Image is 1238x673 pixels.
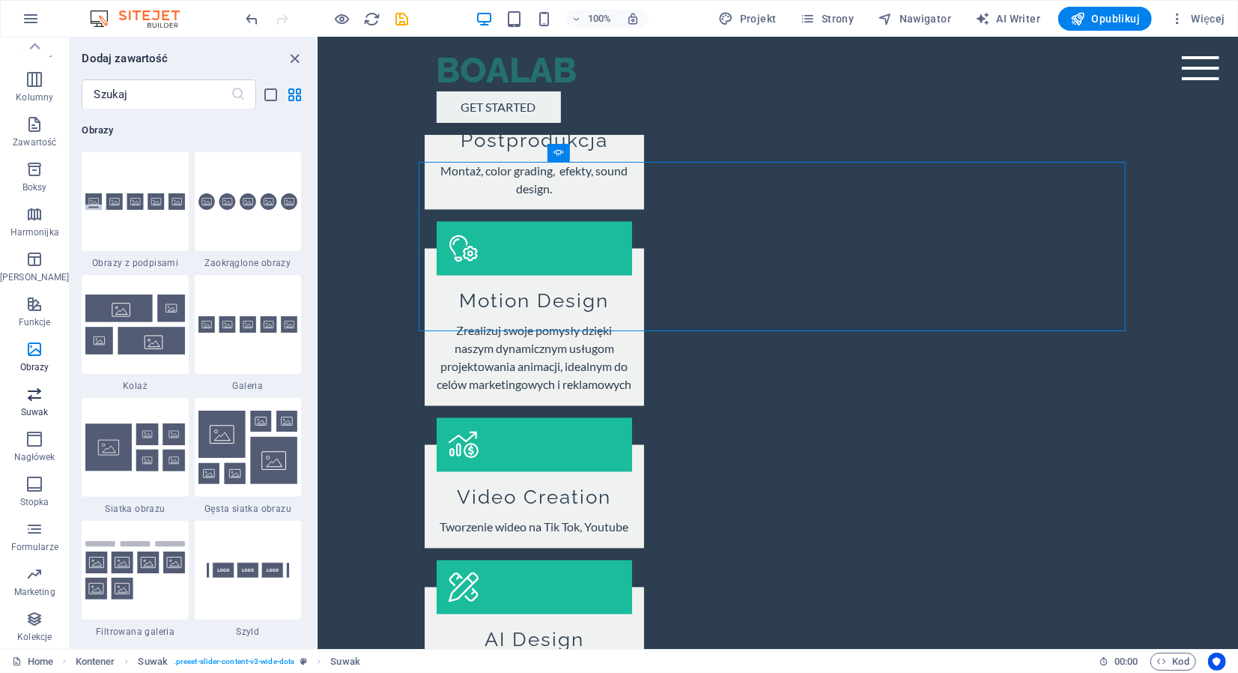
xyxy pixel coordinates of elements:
[19,316,51,328] p: Funkcje
[333,10,351,28] button: Kliknij tutaj, aby wyjść z trybu podglądu i kontynuować edycję
[1170,11,1225,26] span: Więcej
[82,398,188,515] div: Siatka obrazu
[878,11,951,26] span: Nawigator
[16,91,53,103] p: Kolumny
[286,85,304,103] button: grid-view
[195,521,301,638] div: Szyld
[85,193,184,210] img: images-with-captions.svg
[17,631,52,643] p: Kolekcje
[565,10,619,28] button: 100%
[195,398,301,515] div: Gęsta siatka obrazu
[198,193,297,210] img: images-circled.svg
[22,181,47,193] p: Boksy
[286,49,304,67] button: close panel
[1150,653,1196,671] button: Kod
[975,11,1040,26] span: AI Writer
[82,626,188,638] span: Filtrowana galeria
[712,7,782,31] div: Projekt (Ctrl+Alt+Y)
[195,380,301,392] span: Galeria
[21,406,49,418] p: Suwak
[10,226,59,238] p: Harmonijka
[195,257,301,269] span: Zaokrąglone obrazy
[13,136,56,148] p: Zawartość
[82,49,168,67] h6: Dodaj zawartość
[14,586,55,598] p: Marketing
[1070,11,1140,26] span: Opublikuj
[76,653,115,671] span: Kliknij, aby zaznaczyć. Kliknij dwukrotnie, aby edytować
[1164,7,1231,31] button: Więcej
[1157,653,1189,671] span: Kod
[82,503,188,515] span: Siatka obrazu
[138,653,167,671] span: Kliknij, aby zaznaczyć. Kliknij dwukrotnie, aby edytować
[243,10,261,28] button: undo
[1099,653,1138,671] h6: Czas sesji
[12,653,53,671] a: Kliknij, aby anulować zaznaczenie. Kliknij dwukrotnie, aby otworzyć Strony
[76,653,360,671] nav: breadcrumb
[1114,653,1138,671] span: 00 00
[588,10,612,28] h6: 100%
[82,79,230,109] input: Szukaj
[195,626,301,638] span: Szyld
[795,7,861,31] button: Strony
[82,121,301,139] h6: Obrazy
[627,12,640,25] i: Po zmianie rozmiaru automatycznie dostosowuje poziom powiększenia do wybranego urządzenia.
[262,85,280,103] button: list-view
[330,653,359,671] span: Kliknij, aby zaznaczyć. Kliknij dwukrotnie, aby edytować
[85,541,184,599] img: gallery-filterable.svg
[82,521,188,638] div: Filtrowana galeria
[393,10,411,28] button: save
[801,11,855,26] span: Strony
[20,496,49,508] p: Stopka
[14,451,55,463] p: Nagłówek
[195,275,301,392] div: Galeria
[85,295,184,354] img: collage.svg
[198,316,297,333] img: gallery.svg
[174,653,294,671] span: . preset-slider-content-v3-wide-dots
[363,10,381,28] button: reload
[20,361,49,373] p: Obrazy
[394,10,411,28] i: Zapisz (Ctrl+S)
[1125,656,1127,667] span: :
[82,380,188,392] span: Kolaż
[712,7,782,31] button: Projekt
[1208,653,1226,671] button: Usercentrics
[82,257,188,269] span: Obrazy z podpisami
[195,503,301,515] span: Gęsta siatka obrazu
[244,10,261,28] i: Cofnij: Usuń elementy (Ctrl+Z)
[86,10,198,28] img: Editor Logo
[82,275,188,392] div: Kolaż
[11,541,58,553] p: Formularze
[198,411,297,484] img: image-grid-dense.svg
[195,152,301,269] div: Zaokrąglone obrazy
[198,537,297,603] img: marquee.svg
[718,11,776,26] span: Projekt
[364,10,381,28] i: Przeładuj stronę
[969,7,1046,31] button: AI Writer
[82,152,188,269] div: Obrazy z podpisami
[872,7,957,31] button: Nawigator
[85,423,184,472] img: image-grid.svg
[1058,7,1152,31] button: Opublikuj
[300,657,307,666] i: Ten element jest konfigurowalnym ustawieniem wstępnym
